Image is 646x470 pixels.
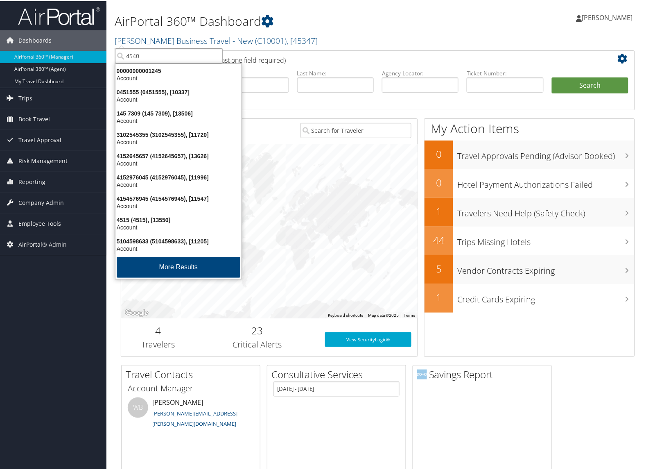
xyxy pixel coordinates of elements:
[111,116,246,123] div: Account
[425,119,635,136] h1: My Action Items
[111,66,246,73] div: 00000000001245
[425,232,453,246] h2: 44
[425,168,635,197] a: 0Hotel Payment Authorizations Failed
[368,312,399,316] span: Map data ©2025
[111,159,246,166] div: Account
[111,87,246,95] div: 0451555 (0451555), [10337]
[201,322,313,336] h2: 23
[417,366,551,380] h2: Savings Report
[300,122,412,137] input: Search for Traveler
[18,129,61,149] span: Travel Approval
[576,4,641,29] a: [PERSON_NAME]
[297,68,374,76] label: Last Name:
[382,68,459,76] label: Agency Locator:
[128,396,148,417] div: WB
[425,261,453,275] h2: 5
[208,54,286,64] span: (at least one field required)
[271,366,406,380] h2: Consultative Services
[457,202,635,218] h3: Travelers Need Help (Safety Check)
[328,311,363,317] button: Keyboard shortcuts
[127,338,189,349] h3: Travelers
[425,289,453,303] h2: 1
[212,68,289,76] label: First Name:
[18,87,32,107] span: Trips
[128,381,254,393] h3: Account Manager
[111,244,246,251] div: Account
[467,68,543,76] label: Ticket Number:
[255,34,287,45] span: ( C10001 )
[111,173,246,180] div: 4152976045 (4152976045), [11996]
[111,130,246,137] div: 3102545355 (3102545355), [11720]
[425,197,635,225] a: 1Travelers Need Help (Safety Check)
[18,191,64,212] span: Company Admin
[201,338,313,349] h3: Critical Alerts
[457,260,635,275] h3: Vendor Contracts Expiring
[123,307,150,317] a: Open this area in Google Maps (opens a new window)
[111,223,246,230] div: Account
[457,174,635,189] h3: Hotel Payment Authorizations Failed
[111,201,246,209] div: Account
[127,322,189,336] h2: 4
[115,47,223,62] input: Search Accounts
[111,215,246,223] div: 4515 (4515), [13550]
[111,194,246,201] div: 4154576945 (4154576945), [11547]
[425,203,453,217] h2: 1
[124,396,258,430] li: [PERSON_NAME]
[111,73,246,81] div: Account
[123,307,150,317] img: Google
[111,137,246,145] div: Account
[18,5,100,25] img: airportal-logo.png
[152,409,237,427] a: [PERSON_NAME][EMAIL_ADDRESS][PERSON_NAME][DOMAIN_NAME]
[111,151,246,159] div: 4152645657 (4152645657), [13626]
[404,312,415,316] a: Terms (opens in new tab)
[457,145,635,161] h3: Travel Approvals Pending (Advisor Booked)
[18,29,52,50] span: Dashboards
[115,34,318,45] a: [PERSON_NAME] Business Travel - New
[18,108,50,128] span: Book Travel
[18,170,45,191] span: Reporting
[425,146,453,160] h2: 0
[552,76,628,93] button: Search
[18,212,61,233] span: Employee Tools
[457,231,635,247] h3: Trips Missing Hotels
[425,225,635,254] a: 44Trips Missing Hotels
[111,180,246,187] div: Account
[111,109,246,116] div: 145 7309 (145 7309), [13506]
[287,34,318,45] span: , [ 45347 ]
[417,368,427,378] img: domo-logo.png
[18,233,67,254] span: AirPortal® Admin
[325,331,411,346] a: View SecurityLogic®
[582,12,633,21] span: [PERSON_NAME]
[126,366,260,380] h2: Travel Contacts
[18,150,68,170] span: Risk Management
[457,288,635,304] h3: Credit Cards Expiring
[425,139,635,168] a: 0Travel Approvals Pending (Advisor Booked)
[425,283,635,311] a: 1Credit Cards Expiring
[117,256,240,277] button: More Results
[127,51,586,65] h2: Airtinerary Lookup
[111,95,246,102] div: Account
[425,175,453,188] h2: 0
[111,236,246,244] div: 5104598633 (5104598633), [11205]
[115,11,465,29] h1: AirPortal 360™ Dashboard
[425,254,635,283] a: 5Vendor Contracts Expiring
